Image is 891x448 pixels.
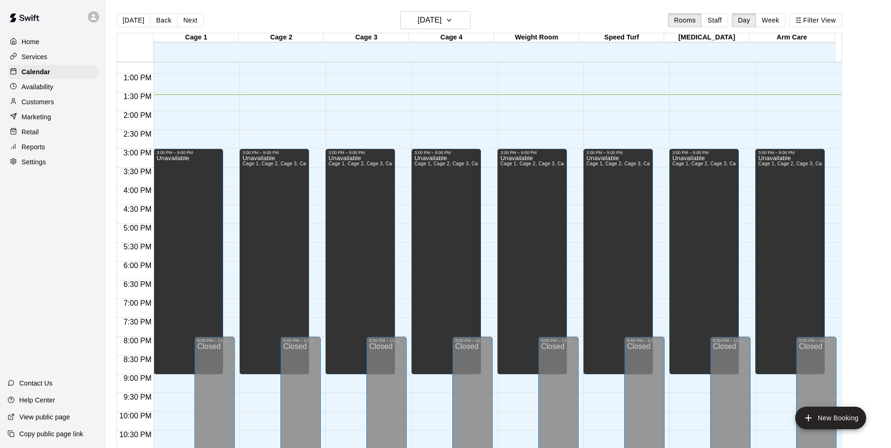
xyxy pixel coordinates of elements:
a: Settings [8,155,98,169]
div: 3:00 PM – 9:00 PM: Unavailable [411,149,480,374]
span: 8:30 PM [121,355,154,363]
button: Rooms [668,13,702,27]
span: 8:00 PM [121,337,154,345]
p: View public page [19,412,70,422]
span: 6:30 PM [121,280,154,288]
button: Day [732,13,756,27]
div: [MEDICAL_DATA] [664,33,749,42]
div: 8:00 PM – 11:59 PM [627,338,662,343]
span: 1:00 PM [121,74,154,82]
span: Cage 1, Cage 2, Cage 3, Cage 4, Weight Room, Speed Turf, Arm Care, [MEDICAL_DATA] [242,161,443,166]
div: 3:00 PM – 9:00 PM: Unavailable [669,149,738,374]
div: 3:00 PM – 9:00 PM [156,150,220,155]
a: Reports [8,140,98,154]
span: 9:00 PM [121,374,154,382]
button: Back [150,13,178,27]
div: 8:00 PM – 11:59 PM [713,338,748,343]
p: Customers [22,97,54,107]
div: Weight Room [494,33,579,42]
div: 3:00 PM – 9:00 PM [758,150,821,155]
button: Next [177,13,203,27]
a: Retail [8,125,98,139]
span: 3:00 PM [121,149,154,157]
span: 1:30 PM [121,93,154,100]
div: 3:00 PM – 9:00 PM: Unavailable [325,149,395,374]
div: 8:00 PM – 11:59 PM [369,338,404,343]
p: Copy public page link [19,429,83,439]
p: Retail [22,127,39,137]
div: 8:00 PM – 11:59 PM [455,338,490,343]
div: 8:00 PM – 11:59 PM [197,338,232,343]
p: Calendar [22,67,50,77]
div: 3:00 PM – 9:00 PM [586,150,650,155]
p: Marketing [22,112,51,122]
span: Cage 1, Cage 2, Cage 3, Cage 4, Weight Room, Speed Turf, Arm Care, [MEDICAL_DATA] [672,161,873,166]
span: 9:30 PM [121,393,154,401]
button: Week [756,13,785,27]
div: 3:00 PM – 9:00 PM [242,150,306,155]
span: 7:30 PM [121,318,154,326]
div: Cage 2 [239,33,324,42]
a: Marketing [8,110,98,124]
button: add [795,407,866,429]
div: 3:00 PM – 9:00 PM: Unavailable [755,149,824,374]
span: 6:00 PM [121,262,154,270]
div: 3:00 PM – 9:00 PM [500,150,564,155]
a: Calendar [8,65,98,79]
p: Reports [22,142,45,152]
button: Filter View [789,13,842,27]
div: Speed Turf [579,33,664,42]
span: 4:00 PM [121,186,154,194]
a: Availability [8,80,98,94]
div: 3:00 PM – 9:00 PM [672,150,736,155]
div: Cage 1 [154,33,239,42]
p: Availability [22,82,54,92]
a: Services [8,50,98,64]
div: 3:00 PM – 9:00 PM: Unavailable [583,149,652,374]
div: 8:00 PM – 11:59 PM [799,338,834,343]
div: 3:00 PM – 9:00 PM: Unavailable [240,149,309,374]
span: Cage 1, Cage 2, Cage 3, Cage 4, Weight Room, Speed Turf, Arm Care, [MEDICAL_DATA] [586,161,787,166]
div: 3:00 PM – 9:00 PM: Unavailable [154,149,223,374]
button: [DATE] [116,13,150,27]
p: Contact Us [19,378,53,388]
div: 3:00 PM – 9:00 PM [328,150,392,155]
span: 10:00 PM [117,412,154,420]
span: 4:30 PM [121,205,154,213]
span: 5:30 PM [121,243,154,251]
span: Cage 1, Cage 2, Cage 3, Cage 4, Weight Room, Speed Turf, Arm Care, [MEDICAL_DATA] [500,161,701,166]
p: Home [22,37,39,46]
a: Customers [8,95,98,109]
div: Cage 4 [409,33,494,42]
span: 3:30 PM [121,168,154,176]
div: 3:00 PM – 9:00 PM [414,150,478,155]
div: Cage 3 [324,33,409,42]
span: 7:00 PM [121,299,154,307]
p: Help Center [19,395,55,405]
span: Cage 1, Cage 2, Cage 3, Cage 4, Weight Room, Speed Turf, Arm Care, [MEDICAL_DATA] [328,161,529,166]
p: Services [22,52,47,62]
div: 8:00 PM – 11:59 PM [541,338,576,343]
span: 2:00 PM [121,111,154,119]
span: 5:00 PM [121,224,154,232]
div: 3:00 PM – 9:00 PM: Unavailable [497,149,566,374]
span: Cage 1, Cage 2, Cage 3, Cage 4, Weight Room, Speed Turf, Arm Care, [MEDICAL_DATA] [414,161,615,166]
button: Staff [701,13,728,27]
span: 10:30 PM [117,431,154,439]
p: Settings [22,157,46,167]
span: 2:30 PM [121,130,154,138]
a: Home [8,35,98,49]
button: [DATE] [400,11,471,29]
div: 8:00 PM – 11:59 PM [283,338,318,343]
div: Arm Care [749,33,834,42]
h6: [DATE] [418,14,442,27]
